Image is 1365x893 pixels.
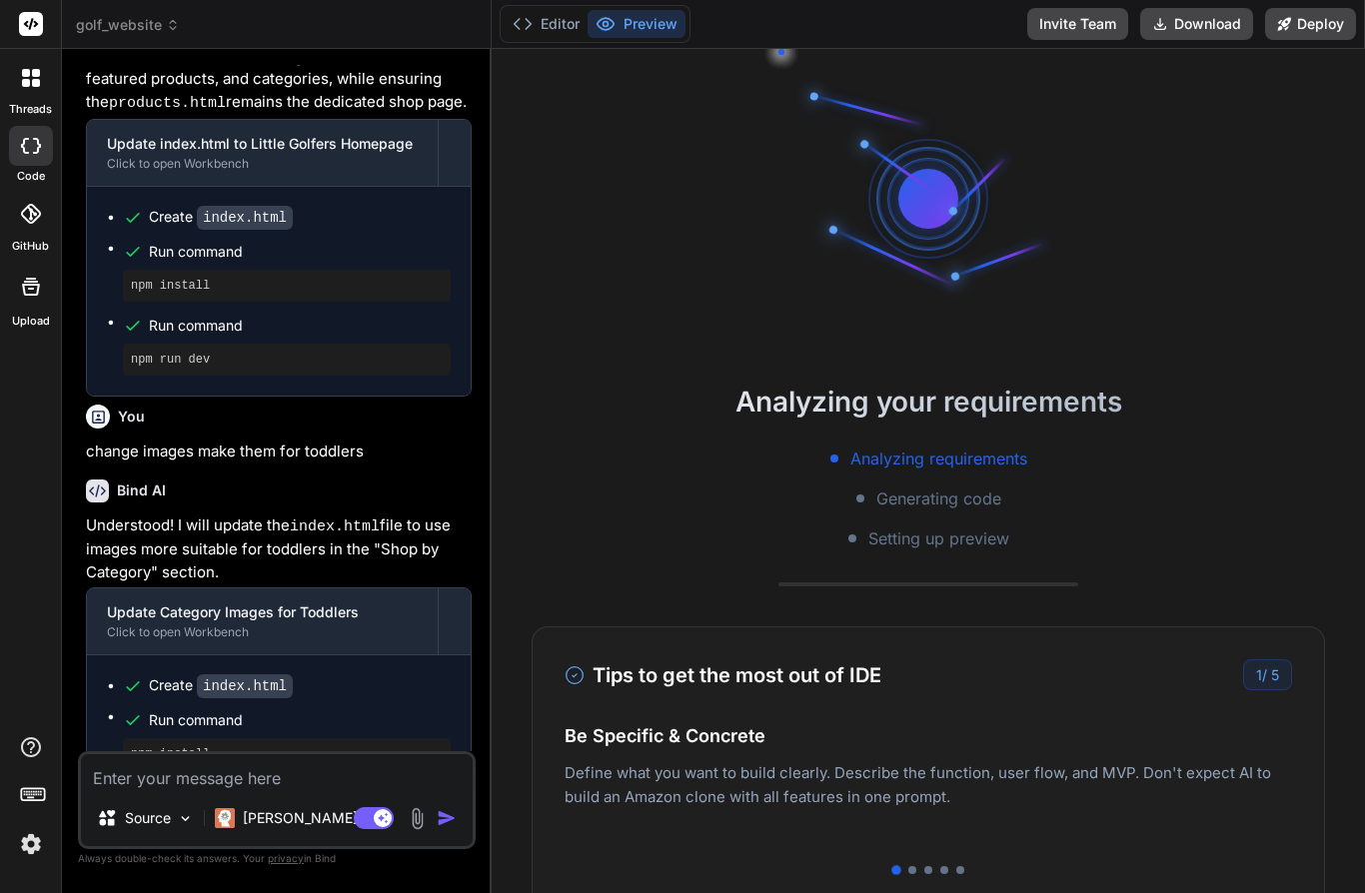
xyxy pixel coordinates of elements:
span: 5 [1271,666,1279,683]
h3: Tips to get the most out of IDE [565,660,881,690]
code: index.html [290,518,380,535]
h6: You [118,407,145,427]
div: Update index.html to Little Golfers Homepage [107,134,418,154]
label: threads [9,101,52,118]
label: Upload [12,313,50,330]
label: code [17,168,45,185]
span: Setting up preview [868,526,1009,550]
span: Run command [149,242,451,262]
pre: npm run dev [131,352,443,368]
code: index.html [197,206,293,230]
span: Run command [149,710,451,730]
span: 1 [1256,666,1262,683]
p: [PERSON_NAME] 3.7.. [243,808,389,828]
img: attachment [406,807,429,830]
img: Claude 3.7 Sonnet (Anthropic) [215,808,235,828]
span: Analyzing requirements [850,446,1027,470]
label: GitHub [12,238,49,255]
p: Always double-check its answers. Your in Bind [78,849,476,868]
button: Update Category Images for ToddlersClick to open Workbench [87,588,438,654]
img: settings [14,827,48,861]
button: Preview [588,10,685,38]
button: Invite Team [1027,8,1128,40]
h6: Bind AI [117,480,166,500]
span: Run command [149,316,451,336]
code: products.html [109,95,226,112]
button: Update index.html to Little Golfers HomepageClick to open Workbench [87,120,438,186]
code: index.html [197,674,293,698]
p: change images make them for toddlers [86,441,472,463]
div: Update Category Images for Toddlers [107,602,418,622]
p: Source [125,808,171,828]
p: Understood! I will update the file to use images more suitable for toddlers in the "Shop by Categ... [86,514,472,584]
button: Download [1140,8,1253,40]
button: Deploy [1265,8,1356,40]
div: Create [149,675,293,696]
img: icon [437,808,457,828]
span: Generating code [876,486,1001,510]
div: Create [149,207,293,228]
h2: Analyzing your requirements [492,381,1365,423]
span: privacy [268,852,304,864]
span: golf_website [76,15,180,35]
div: Click to open Workbench [107,156,418,172]
pre: npm install [131,746,443,762]
img: Pick Models [177,810,194,827]
pre: npm install [131,278,443,294]
p: I will update the file to reflect the golf apparel website, incorporating a hero section, feature... [86,21,472,115]
h4: Be Specific & Concrete [565,722,1292,749]
div: / [1243,659,1292,690]
button: Editor [505,10,588,38]
div: Click to open Workbench [107,624,418,640]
